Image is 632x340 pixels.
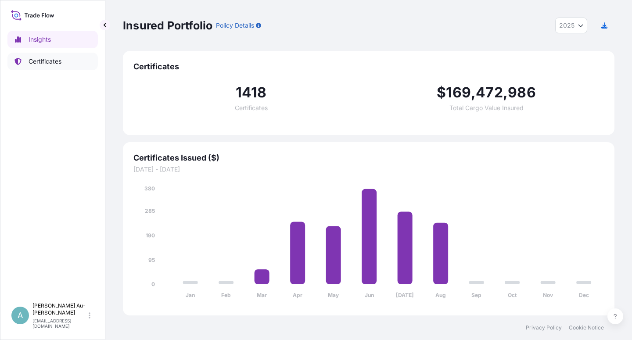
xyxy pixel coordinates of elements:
span: 986 [508,86,536,100]
tspan: Nov [543,292,553,298]
tspan: 190 [146,232,155,239]
tspan: Apr [293,292,302,298]
a: Certificates [7,53,98,70]
span: , [471,86,476,100]
span: Certificates [235,105,268,111]
span: 1418 [236,86,267,100]
tspan: [DATE] [396,292,414,298]
p: Policy Details [216,21,254,30]
tspan: Jan [186,292,195,298]
tspan: Jun [365,292,374,298]
p: Certificates [29,57,61,66]
a: Insights [7,31,98,48]
tspan: 380 [144,185,155,192]
p: Insured Portfolio [123,18,212,32]
tspan: Feb [221,292,231,298]
span: Certificates [133,61,604,72]
span: 2025 [559,21,575,30]
span: $ [437,86,446,100]
tspan: Oct [508,292,517,298]
span: [DATE] - [DATE] [133,165,604,174]
span: 169 [446,86,471,100]
a: Cookie Notice [569,324,604,331]
tspan: Mar [257,292,267,298]
tspan: May [328,292,339,298]
p: [EMAIL_ADDRESS][DOMAIN_NAME] [32,318,87,329]
tspan: 285 [145,208,155,214]
span: Total Cargo Value Insured [449,105,524,111]
span: A [18,311,23,320]
tspan: 0 [151,281,155,287]
span: , [503,86,508,100]
button: Year Selector [555,18,587,33]
tspan: 95 [148,257,155,263]
tspan: Dec [579,292,589,298]
span: Certificates Issued ($) [133,153,604,163]
p: [PERSON_NAME] Au-[PERSON_NAME] [32,302,87,316]
tspan: Aug [435,292,446,298]
a: Privacy Policy [526,324,562,331]
p: Insights [29,35,51,44]
tspan: Sep [471,292,481,298]
span: 472 [476,86,503,100]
